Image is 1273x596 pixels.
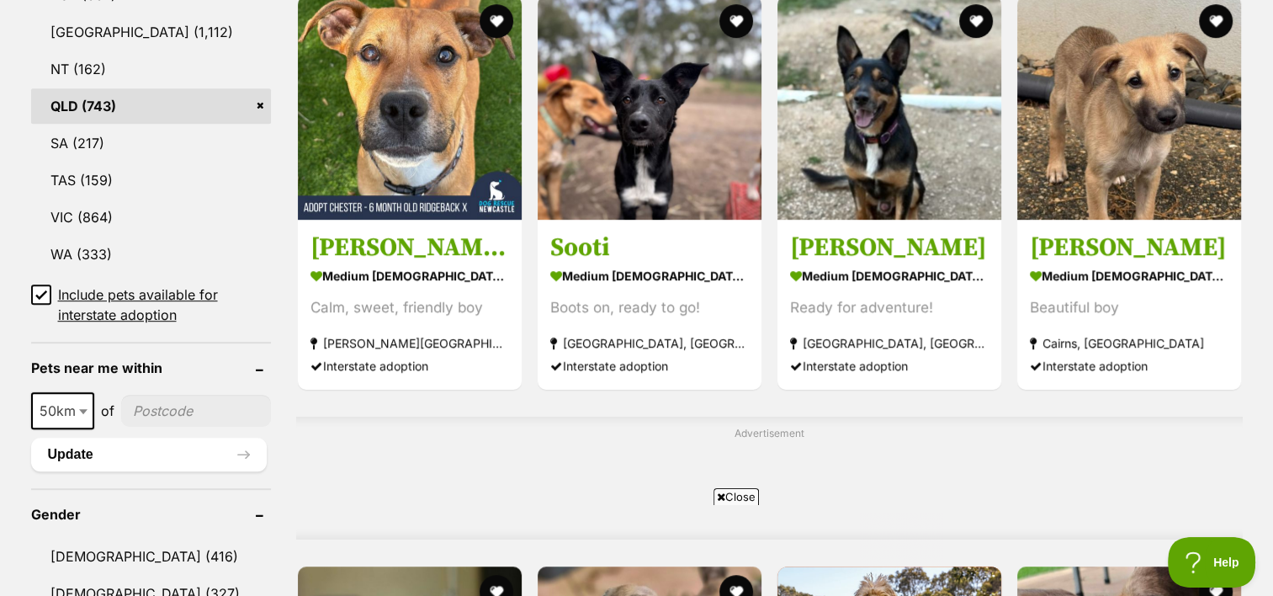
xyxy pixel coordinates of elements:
[31,125,271,161] a: SA (217)
[310,332,509,354] strong: [PERSON_NAME][GEOGRAPHIC_DATA], [GEOGRAPHIC_DATA]
[550,296,749,319] div: Boots on, ready to go!
[33,399,93,423] span: 50km
[1030,231,1228,263] h3: [PERSON_NAME]
[790,354,989,377] div: Interstate adoption
[31,88,271,124] a: QLD (743)
[550,231,749,263] h3: Sooti
[1017,219,1241,390] a: [PERSON_NAME] medium [DEMOGRAPHIC_DATA] Dog Beautiful boy Cairns, [GEOGRAPHIC_DATA] Interstate ad...
[121,395,271,427] input: postcode
[31,392,94,429] span: 50km
[1030,296,1228,319] div: Beautiful boy
[31,51,271,87] a: NT (162)
[777,219,1001,390] a: [PERSON_NAME] medium [DEMOGRAPHIC_DATA] Dog Ready for adventure! [GEOGRAPHIC_DATA], [GEOGRAPHIC_D...
[480,4,513,38] button: favourite
[1030,263,1228,288] strong: medium [DEMOGRAPHIC_DATA] Dog
[790,263,989,288] strong: medium [DEMOGRAPHIC_DATA] Dog
[31,507,271,522] header: Gender
[538,219,761,390] a: Sooti medium [DEMOGRAPHIC_DATA] Dog Boots on, ready to go! [GEOGRAPHIC_DATA], [GEOGRAPHIC_DATA] I...
[298,219,522,390] a: [PERSON_NAME] - [DEMOGRAPHIC_DATA] Ridgeback X medium [DEMOGRAPHIC_DATA] Dog Calm, sweet, friendl...
[1168,537,1256,588] iframe: Help Scout Beacon - Open
[31,539,271,574] a: [DEMOGRAPHIC_DATA] (416)
[790,332,989,354] strong: [GEOGRAPHIC_DATA], [GEOGRAPHIC_DATA]
[31,162,271,198] a: TAS (159)
[310,296,509,319] div: Calm, sweet, friendly boy
[1199,4,1233,38] button: favourite
[719,4,753,38] button: favourite
[310,231,509,263] h3: [PERSON_NAME] - [DEMOGRAPHIC_DATA] Ridgeback X
[31,360,271,375] header: Pets near me within
[550,354,749,377] div: Interstate adoption
[31,285,271,325] a: Include pets available for interstate adoption
[58,285,271,325] span: Include pets available for interstate adoption
[550,263,749,288] strong: medium [DEMOGRAPHIC_DATA] Dog
[790,296,989,319] div: Ready for adventure!
[1030,354,1228,377] div: Interstate adoption
[1030,332,1228,354] strong: Cairns, [GEOGRAPHIC_DATA]
[550,332,749,354] strong: [GEOGRAPHIC_DATA], [GEOGRAPHIC_DATA]
[31,438,267,471] button: Update
[31,200,271,235] a: VIC (864)
[790,231,989,263] h3: [PERSON_NAME]
[310,354,509,377] div: Interstate adoption
[310,263,509,288] strong: medium [DEMOGRAPHIC_DATA] Dog
[31,14,271,50] a: [GEOGRAPHIC_DATA] (1,112)
[31,237,271,272] a: WA (333)
[959,4,993,38] button: favourite
[331,512,943,588] iframe: Advertisement
[713,488,759,505] span: Close
[101,401,114,421] span: of
[296,417,1243,540] div: Advertisement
